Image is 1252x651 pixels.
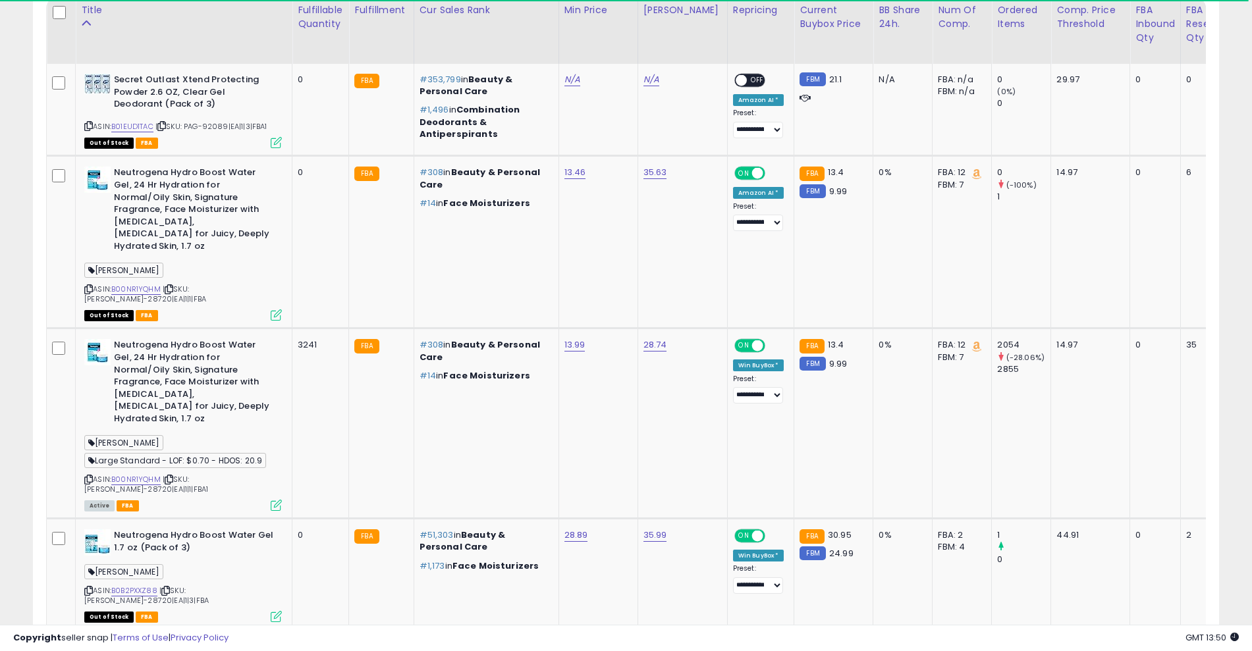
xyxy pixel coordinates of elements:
span: FBA [136,138,158,149]
small: (-100%) [1006,180,1037,190]
span: Beauty & Personal Care [420,529,506,553]
div: 0% [879,339,922,351]
span: Beauty & Personal Care [420,338,540,363]
div: Amazon AI * [733,187,784,199]
div: Min Price [564,3,632,17]
span: | SKU: [PERSON_NAME]-28720|EA|1|1|FBA1 [84,474,208,494]
span: #308 [420,166,444,178]
small: (0%) [997,86,1016,97]
div: 0 [997,554,1050,565]
span: Face Moisturizers [452,560,539,572]
span: 9.99 [829,185,848,197]
small: FBA [800,529,824,544]
div: 2054 [997,339,1050,351]
div: 29.97 [1056,74,1120,86]
div: 0 [1135,339,1170,351]
div: Fulfillment [354,3,408,17]
div: 14.97 [1056,167,1120,178]
div: Comp. Price Threshold [1056,3,1124,31]
span: #308 [420,338,444,351]
div: FBM: 4 [938,541,981,553]
p: in [420,104,549,140]
div: FBM: n/a [938,86,981,97]
div: 2 [1186,529,1226,541]
small: FBM [800,357,825,371]
img: 41Thv9efeYL._SL40_.jpg [84,529,111,556]
p: in [420,370,549,382]
p: in [420,197,549,209]
img: 51nZE+qBS4L._SL40_.jpg [84,74,111,94]
div: 35 [1186,339,1226,351]
span: FBA [136,310,158,321]
span: ON [736,168,752,179]
div: [PERSON_NAME] [643,3,722,17]
a: 28.74 [643,338,667,352]
div: Cur Sales Rank [420,3,553,17]
span: 21.1 [829,73,842,86]
span: #51,303 [420,529,454,541]
span: FBA [117,500,139,511]
span: 9.99 [829,357,848,370]
div: Preset: [733,564,784,594]
a: B00NR1YQHM [111,474,161,485]
span: All listings currently available for purchase on Amazon [84,500,115,511]
small: FBA [800,167,824,181]
small: FBA [354,339,379,353]
div: 0 [997,74,1050,86]
small: FBA [354,167,379,181]
span: All listings that are currently out of stock and unavailable for purchase on Amazon [84,310,134,321]
a: B01EUD1TAC [111,121,153,132]
span: 13.4 [828,338,844,351]
div: FBA: 12 [938,167,981,178]
span: #1,173 [420,560,445,572]
span: | SKU: PAG-92089|EA|1|3|FBA1 [155,121,267,132]
div: seller snap | | [13,632,229,644]
span: ON [736,531,752,542]
small: (-28.06%) [1006,352,1045,363]
div: 1 [997,529,1050,541]
img: 41e8asrbWRL._SL40_.jpg [84,167,111,193]
span: Face Moisturizers [443,197,530,209]
a: B0B2PXXZ88 [111,585,157,596]
span: 30.95 [828,529,852,541]
div: Win BuyBox * [733,359,784,371]
div: FBA inbound Qty [1135,3,1175,45]
div: Title [81,3,286,17]
div: ASIN: [84,167,282,319]
span: 24.99 [829,547,854,560]
div: ASIN: [84,339,282,509]
p: in [420,339,549,363]
div: FBA: 12 [938,339,981,351]
span: [PERSON_NAME] [84,263,163,278]
strong: Copyright [13,631,61,644]
span: [PERSON_NAME] [84,564,163,579]
span: Face Moisturizers [443,369,530,382]
a: Privacy Policy [171,631,229,644]
div: FBA: 2 [938,529,981,541]
span: | SKU: [PERSON_NAME]-28720|EA|1|1|FBA [84,284,206,303]
a: 35.99 [643,529,667,542]
span: 2025-09-15 13:50 GMT [1185,631,1239,644]
span: #14 [420,369,436,382]
div: FBA: n/a [938,74,981,86]
p: in [420,529,549,553]
span: Beauty & Personal Care [420,73,513,97]
div: 3241 [298,339,339,351]
div: 44.91 [1056,529,1120,541]
span: | SKU: [PERSON_NAME]-28720|EA|1|3|FBA [84,585,209,605]
div: 0 [298,529,339,541]
p: in [420,560,549,572]
p: in [420,167,549,190]
div: BB Share 24h. [879,3,927,31]
a: N/A [643,73,659,86]
div: 0 [1135,167,1170,178]
div: Preset: [733,202,784,232]
small: FBM [800,184,825,198]
div: Preset: [733,375,784,404]
a: N/A [564,73,580,86]
div: Preset: [733,109,784,138]
div: 1 [997,191,1050,203]
div: 0 [1135,74,1170,86]
span: OFF [763,168,784,179]
span: OFF [763,340,784,352]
